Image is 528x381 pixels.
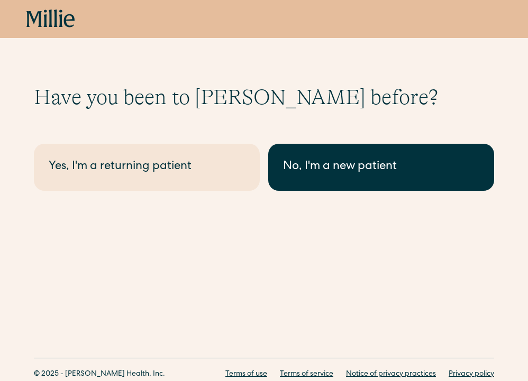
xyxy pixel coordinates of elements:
[283,159,479,176] div: No, I'm a new patient
[34,144,260,191] a: Yes, I'm a returning patient
[34,369,165,380] div: © 2025 - [PERSON_NAME] Health, Inc.
[49,159,245,176] div: Yes, I'm a returning patient
[225,369,267,380] a: Terms of use
[449,369,494,380] a: Privacy policy
[346,369,436,380] a: Notice of privacy practices
[34,85,494,110] h1: Have you been to [PERSON_NAME] before?
[268,144,494,191] a: No, I'm a new patient
[280,369,333,380] a: Terms of service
